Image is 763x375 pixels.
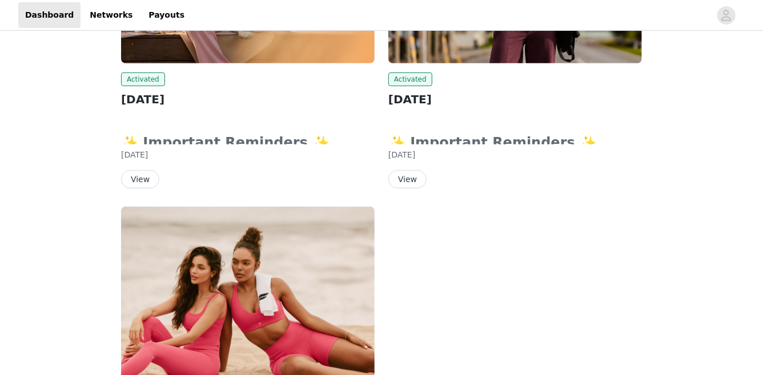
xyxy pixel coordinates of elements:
[388,72,432,86] span: Activated
[388,170,427,188] button: View
[18,2,81,28] a: Dashboard
[121,150,148,159] span: [DATE]
[388,135,604,151] strong: ✨ Important Reminders ✨
[142,2,191,28] a: Payouts
[388,150,415,159] span: [DATE]
[121,135,337,151] strong: ✨ Important Reminders ✨
[121,170,159,188] button: View
[721,6,732,25] div: avatar
[388,175,427,184] a: View
[388,91,642,108] h2: [DATE]
[121,72,165,86] span: Activated
[121,175,159,184] a: View
[83,2,139,28] a: Networks
[121,91,375,108] h2: [DATE]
